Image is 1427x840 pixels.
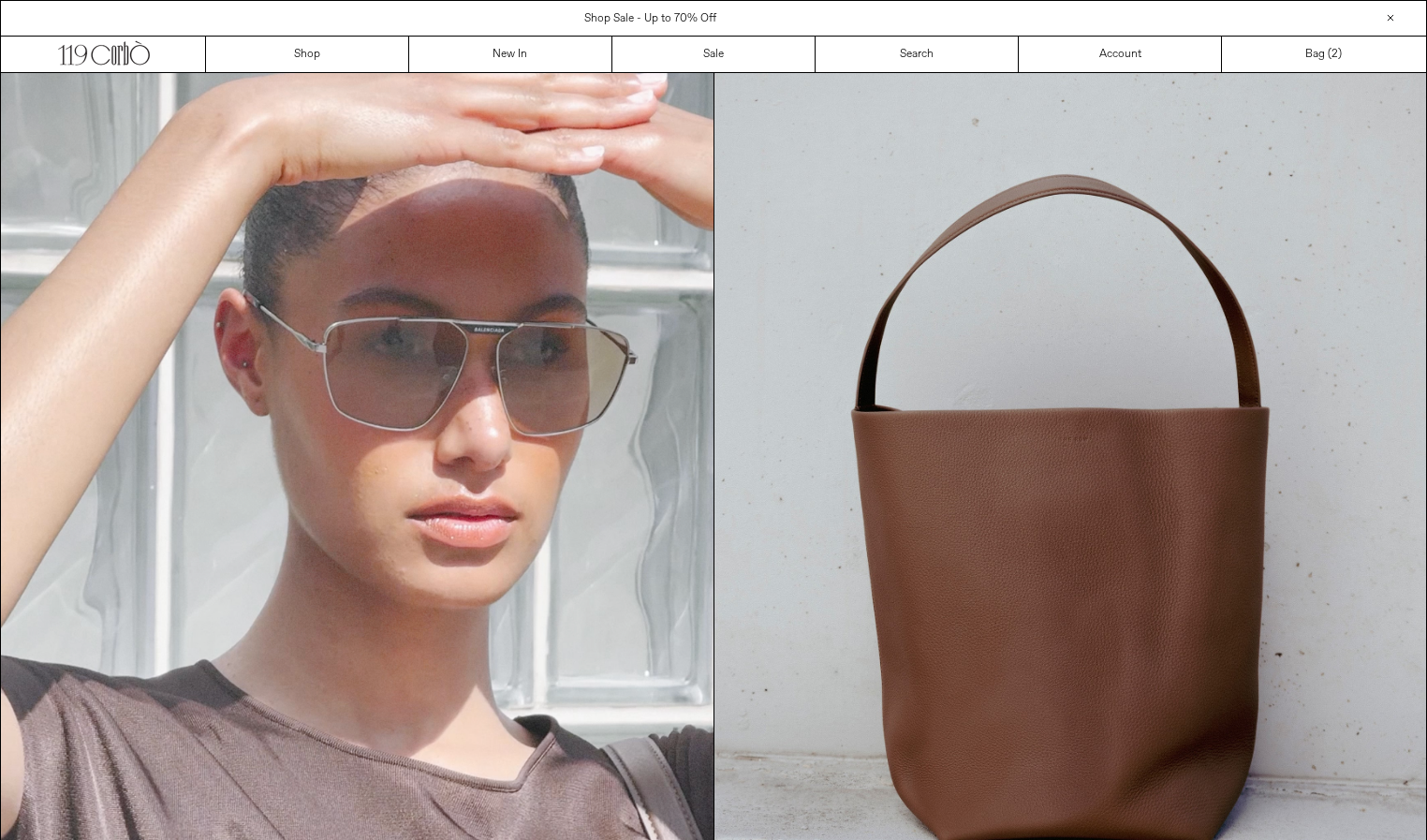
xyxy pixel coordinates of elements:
a: Bag () [1222,37,1425,72]
a: Search [816,37,1019,72]
a: Sale [612,37,816,72]
a: New In [409,37,612,72]
span: 2 [1331,47,1338,62]
span: ) [1331,46,1342,63]
a: Shop [206,37,409,72]
a: Shop Sale - Up to 70% Off [584,11,716,26]
a: Account [1019,37,1222,72]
